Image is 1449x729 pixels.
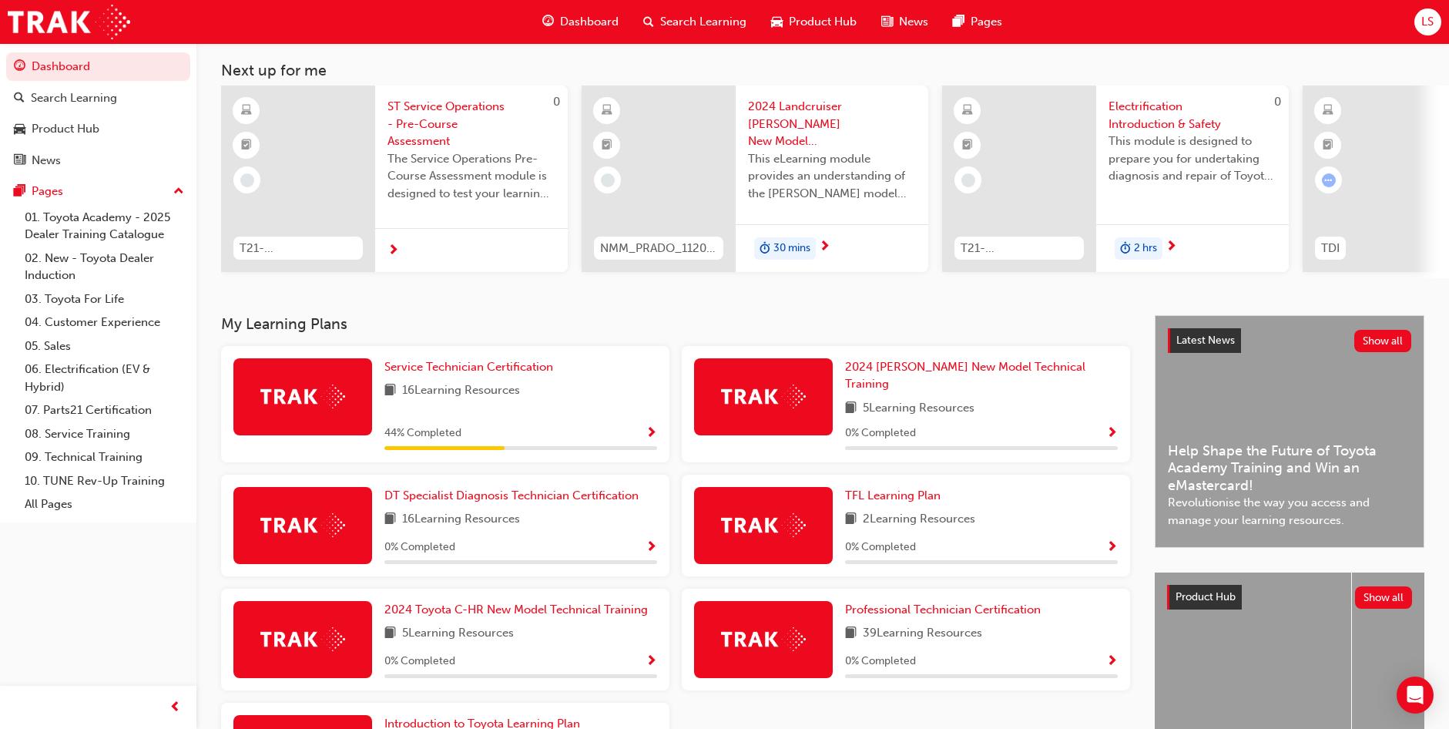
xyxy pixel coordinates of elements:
a: 07. Parts21 Certification [18,398,190,422]
span: T21-FOD_HVIS_PREREQ [961,240,1078,257]
span: 0 % Completed [845,653,916,670]
span: learningResourceType_ELEARNING-icon [241,101,252,121]
span: 0 % Completed [845,425,916,442]
span: Show Progress [1106,427,1118,441]
span: This eLearning module provides an understanding of the [PERSON_NAME] model line-up and its Katash... [748,150,916,203]
a: Dashboard [6,52,190,81]
a: Product Hub [6,115,190,143]
span: Search Learning [660,13,746,31]
img: Trak [260,627,345,651]
span: 5 Learning Resources [863,399,974,418]
span: Product Hub [1176,590,1236,603]
span: duration-icon [1120,239,1131,259]
button: Show Progress [646,424,657,443]
span: ST Service Operations - Pre-Course Assessment [387,98,555,150]
span: next-icon [1166,240,1177,254]
span: NMM_PRADO_112024_MODULE_1 [600,240,717,257]
span: 44 % Completed [384,425,461,442]
span: book-icon [384,624,396,643]
span: 0 % Completed [384,539,455,556]
a: 06. Electrification (EV & Hybrid) [18,358,190,398]
button: Show Progress [1106,538,1118,557]
span: 2024 [PERSON_NAME] New Model Technical Training [845,360,1085,391]
span: Professional Technician Certification [845,603,1041,616]
a: 02. New - Toyota Dealer Induction [18,247,190,287]
span: 0 [1274,95,1281,109]
button: LS [1414,8,1441,35]
span: book-icon [845,510,857,529]
span: learningRecordVerb_ATTEMPT-icon [1322,173,1336,187]
span: car-icon [14,123,25,136]
span: search-icon [14,92,25,106]
a: NMM_PRADO_112024_MODULE_12024 Landcruiser [PERSON_NAME] New Model Mechanisms - Model Outline 1Thi... [582,86,928,272]
span: Show Progress [1106,655,1118,669]
div: Open Intercom Messenger [1397,677,1434,714]
span: duration-icon [760,239,770,259]
span: learningRecordVerb_NONE-icon [240,173,254,187]
span: news-icon [881,12,893,32]
span: news-icon [14,154,25,168]
span: Show Progress [1106,541,1118,555]
span: TDI [1321,240,1340,257]
button: DashboardSearch LearningProduct HubNews [6,49,190,177]
button: Show Progress [1106,424,1118,443]
span: booktick-icon [962,136,973,156]
a: Search Learning [6,84,190,113]
button: Pages [6,177,190,206]
a: Latest NewsShow allHelp Shape the Future of Toyota Academy Training and Win an eMastercard!Revolu... [1155,315,1424,548]
button: Show Progress [1106,652,1118,671]
span: booktick-icon [241,136,252,156]
span: LS [1421,13,1434,31]
h3: Next up for me [196,62,1449,79]
span: car-icon [771,12,783,32]
a: news-iconNews [869,6,941,38]
a: pages-iconPages [941,6,1015,38]
span: 0 % Completed [384,653,455,670]
a: Trak [8,5,130,39]
span: learningResourceType_ELEARNING-icon [602,101,612,121]
a: Product HubShow all [1167,585,1412,610]
span: pages-icon [953,12,964,32]
span: Show Progress [646,655,657,669]
a: guage-iconDashboard [530,6,631,38]
button: Show all [1354,330,1412,352]
span: News [899,13,928,31]
span: Product Hub [789,13,857,31]
img: Trak [721,513,806,537]
div: Search Learning [31,89,117,107]
a: car-iconProduct Hub [759,6,869,38]
span: Latest News [1176,334,1235,347]
span: learningResourceType_ELEARNING-icon [962,101,973,121]
button: Show all [1355,586,1413,609]
a: 03. Toyota For Life [18,287,190,311]
span: booktick-icon [1323,136,1333,156]
span: Show Progress [646,427,657,441]
span: Revolutionise the way you access and manage your learning resources. [1168,494,1411,529]
a: 0T21-STSO_PRE_EXAMST Service Operations - Pre-Course AssessmentThe Service Operations Pre-Course ... [221,86,568,272]
a: 09. Technical Training [18,445,190,469]
span: guage-icon [14,60,25,74]
a: 10. TUNE Rev-Up Training [18,469,190,493]
span: 0 [553,95,560,109]
span: next-icon [387,244,399,258]
span: book-icon [384,510,396,529]
div: Pages [32,183,63,200]
span: DT Specialist Diagnosis Technician Certification [384,489,639,502]
span: next-icon [819,240,830,254]
span: 0 % Completed [845,539,916,556]
span: Help Shape the Future of Toyota Academy Training and Win an eMastercard! [1168,442,1411,495]
span: 2 hrs [1134,240,1157,257]
span: 5 Learning Resources [402,624,514,643]
span: T21-STSO_PRE_EXAM [240,240,357,257]
a: News [6,146,190,175]
a: search-iconSearch Learning [631,6,759,38]
img: Trak [260,513,345,537]
span: book-icon [384,381,396,401]
a: 2024 Toyota C-HR New Model Technical Training [384,601,654,619]
span: 2024 Landcruiser [PERSON_NAME] New Model Mechanisms - Model Outline 1 [748,98,916,150]
a: 2024 [PERSON_NAME] New Model Technical Training [845,358,1118,393]
img: Trak [721,385,806,408]
span: 30 mins [773,240,810,257]
span: The Service Operations Pre-Course Assessment module is designed to test your learning and underst... [387,150,555,203]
